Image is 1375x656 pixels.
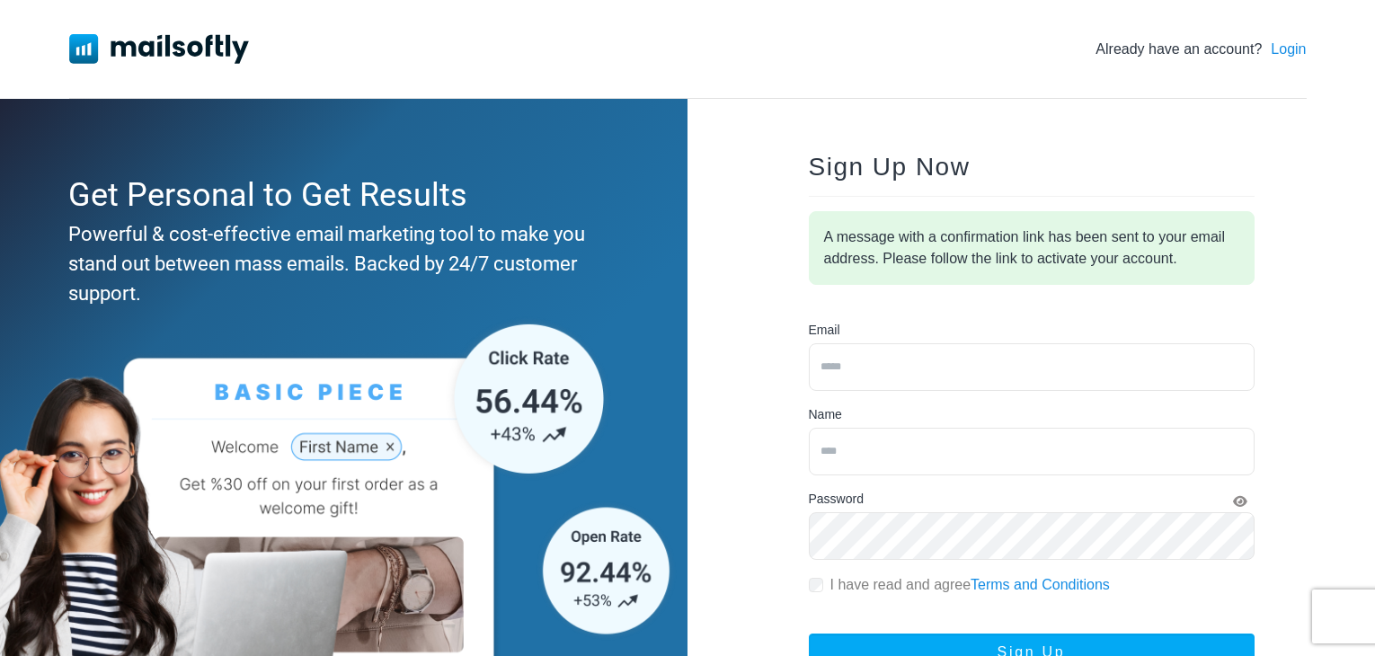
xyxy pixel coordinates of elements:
[809,153,971,181] span: Sign Up Now
[1096,39,1306,60] div: Already have an account?
[809,211,1255,285] div: A message with a confirmation link has been sent to your email address. Please follow the link to...
[971,577,1110,592] a: Terms and Conditions
[830,574,1110,596] label: I have read and agree
[1233,495,1247,508] i: Show Password
[1271,39,1306,60] a: Login
[68,171,611,219] div: Get Personal to Get Results
[809,321,840,340] label: Email
[809,490,864,509] label: Password
[68,219,611,308] div: Powerful & cost-effective email marketing tool to make you stand out between mass emails. Backed ...
[69,34,249,63] img: Mailsoftly
[809,405,842,424] label: Name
